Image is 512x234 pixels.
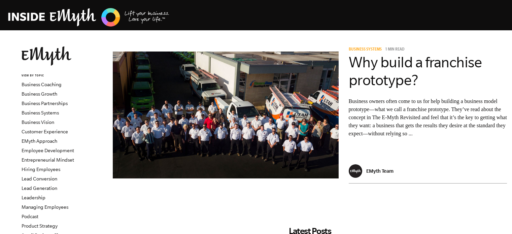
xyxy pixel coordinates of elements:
a: Business Systems [349,47,384,52]
a: Business Coaching [22,82,62,87]
a: Lead Conversion [22,176,57,181]
h6: VIEW BY TOPIC [22,74,103,78]
img: EMyth Team - EMyth [349,164,362,178]
a: Podcast [22,214,38,219]
a: Lead Generation [22,186,57,191]
a: Business Vision [22,120,54,125]
a: Leadership [22,195,45,200]
a: EMyth Approach [22,138,57,144]
a: Product Strategy [22,223,58,229]
a: Business Systems [22,110,59,115]
img: EMyth [22,46,71,66]
a: Entrepreneurial Mindset [22,157,74,163]
span: Business Systems [349,47,382,52]
p: Business owners often come to us for help building a business model prototype—what we call a fran... [349,97,507,138]
a: Business Growth [22,91,57,97]
img: EMyth Business Coaching [8,7,170,28]
a: Business Partnerships [22,101,68,106]
a: Employee Development [22,148,74,153]
a: Managing Employees [22,204,68,210]
a: Hiring Employees [22,167,60,172]
p: 1 min read [385,47,405,52]
a: Customer Experience [22,129,68,134]
img: business model prototype [113,52,339,178]
p: EMyth Team [366,168,394,174]
a: Why build a franchise prototype? [349,54,482,88]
